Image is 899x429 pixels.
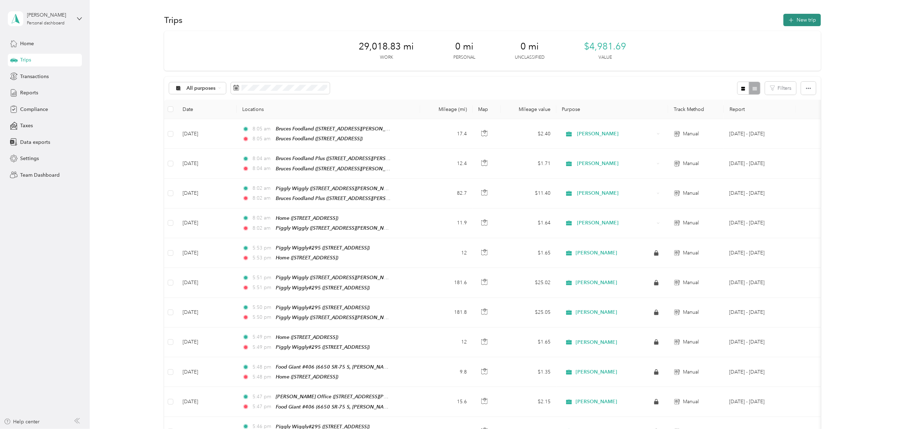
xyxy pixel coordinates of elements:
[724,268,797,298] td: Sep 1 - 15, 2025
[724,149,797,178] td: Sep 16 - 30, 2025
[276,364,446,370] span: Food Giant #406 (6650 SR-75 S, [PERSON_NAME], [GEOGRAPHIC_DATA])
[276,404,446,410] span: Food Giant #406 (6650 SR-75 S, [PERSON_NAME], [GEOGRAPHIC_DATA])
[454,54,476,61] p: Personal
[501,238,556,268] td: $1.65
[276,305,370,310] span: Piggly Wiggly#295 ([STREET_ADDRESS])
[501,357,556,387] td: $1.35
[724,357,797,387] td: Sep 1 - 15, 2025
[420,149,473,178] td: 12.4
[501,298,556,328] td: $25.05
[177,238,237,268] td: [DATE]
[27,21,65,25] div: Personal dashboard
[456,41,474,52] span: 0 mi
[177,298,237,328] td: [DATE]
[20,122,33,129] span: Taxes
[252,254,273,262] span: 5:53 pm
[420,119,473,149] td: 17.4
[576,339,618,346] span: [PERSON_NAME]
[276,225,397,231] span: Piggly Wiggly ([STREET_ADDRESS][PERSON_NAME])
[177,357,237,387] td: [DATE]
[252,214,273,222] span: 8:02 am
[577,130,654,138] span: [PERSON_NAME]
[420,357,473,387] td: 9.8
[20,73,49,80] span: Transactions
[724,208,797,238] td: Sep 16 - 30, 2025
[276,186,397,192] span: Piggly Wiggly ([STREET_ADDRESS][PERSON_NAME])
[420,100,473,119] th: Mileage (mi)
[252,393,273,401] span: 5:47 pm
[276,195,453,201] span: Bruces Foodland Plus ([STREET_ADDRESS][PERSON_NAME][PERSON_NAME])
[683,308,699,316] span: Manual
[276,374,338,380] span: Home ([STREET_ADDRESS])
[252,194,273,202] span: 8:02 am
[20,56,31,64] span: Trips
[501,208,556,238] td: $1.64
[724,298,797,328] td: Sep 1 - 15, 2025
[724,100,797,119] th: Report
[186,86,216,91] span: All purposes
[276,155,453,161] span: Bruces Foodland Plus ([STREET_ADDRESS][PERSON_NAME][PERSON_NAME])
[556,100,668,119] th: Purpose
[252,244,273,252] span: 5:53 pm
[164,16,183,24] h1: Trips
[577,219,654,227] span: [PERSON_NAME]
[683,398,699,406] span: Manual
[683,249,699,257] span: Manual
[276,344,370,350] span: Piggly Wiggly#295 ([STREET_ADDRESS])
[252,125,273,133] span: 8:05 am
[380,54,393,61] p: Work
[515,54,545,61] p: Unclassified
[473,100,501,119] th: Map
[420,238,473,268] td: 12
[4,418,40,425] button: Help center
[724,179,797,208] td: Sep 16 - 30, 2025
[724,119,797,149] td: Sep 16 - 30, 2025
[252,304,273,311] span: 5:50 pm
[577,189,654,197] span: [PERSON_NAME]
[237,100,420,119] th: Locations
[276,255,338,260] span: Home ([STREET_ADDRESS])
[724,328,797,357] td: Sep 1 - 15, 2025
[683,189,699,197] span: Manual
[252,155,273,163] span: 8:04 am
[576,250,618,256] span: [PERSON_NAME]
[20,89,38,96] span: Reports
[420,268,473,298] td: 181.6
[276,394,420,400] span: [PERSON_NAME] Office ([STREET_ADDRESS][PERSON_NAME])
[252,403,273,411] span: 5:47 pm
[20,106,48,113] span: Compliance
[859,389,899,429] iframe: Everlance-gr Chat Button Frame
[683,160,699,168] span: Manual
[177,208,237,238] td: [DATE]
[177,119,237,149] td: [DATE]
[501,100,556,119] th: Mileage value
[765,82,796,95] button: Filters
[252,284,273,292] span: 5:51 pm
[252,363,273,371] span: 5:48 pm
[177,179,237,208] td: [DATE]
[252,135,273,143] span: 8:05 am
[20,139,50,146] span: Data exports
[521,41,539,52] span: 0 mi
[501,119,556,149] td: $2.40
[576,280,618,286] span: [PERSON_NAME]
[276,334,338,340] span: Home ([STREET_ADDRESS])
[276,126,403,132] span: Bruces Foodland ([STREET_ADDRESS][PERSON_NAME])
[276,215,338,221] span: Home ([STREET_ADDRESS])
[177,100,237,119] th: Date
[359,41,414,52] span: 29,018.83 mi
[252,373,273,381] span: 5:48 pm
[276,275,397,281] span: Piggly Wiggly ([STREET_ADDRESS][PERSON_NAME])
[577,160,654,168] span: [PERSON_NAME]
[20,171,60,179] span: Team Dashboard
[420,208,473,238] td: 11.9
[177,149,237,178] td: [DATE]
[177,268,237,298] td: [DATE]
[420,387,473,417] td: 15.6
[177,328,237,357] td: [DATE]
[252,274,273,282] span: 5:51 pm
[683,279,699,287] span: Manual
[784,14,821,26] button: New trip
[27,11,71,19] div: [PERSON_NAME]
